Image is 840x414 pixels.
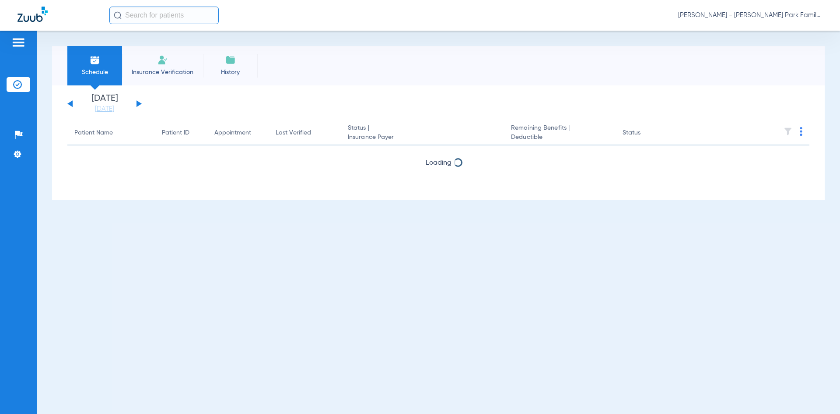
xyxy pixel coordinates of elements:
input: Search for patients [109,7,219,24]
span: History [210,68,251,77]
div: Last Verified [276,128,334,138]
th: Status [616,121,675,145]
img: group-dot-blue.svg [800,127,802,136]
img: History [225,55,236,65]
a: [DATE] [78,105,131,113]
div: Appointment [214,128,251,138]
span: [PERSON_NAME] - [PERSON_NAME] Park Family Dentistry [678,11,822,20]
div: Patient Name [74,128,148,138]
div: Last Verified [276,128,311,138]
span: Insurance Payer [348,133,497,142]
img: Schedule [90,55,100,65]
div: Patient ID [162,128,189,138]
th: Status | [341,121,504,145]
img: filter.svg [784,127,792,136]
img: Zuub Logo [17,7,48,22]
li: [DATE] [78,94,131,113]
span: Loading [426,159,451,166]
span: Deductible [511,133,608,142]
div: Patient Name [74,128,113,138]
img: Search Icon [114,11,122,19]
img: hamburger-icon [11,37,25,48]
div: Appointment [214,128,262,138]
span: Insurance Verification [129,68,196,77]
th: Remaining Benefits | [504,121,615,145]
span: Schedule [74,68,115,77]
div: Patient ID [162,128,200,138]
img: Manual Insurance Verification [157,55,168,65]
